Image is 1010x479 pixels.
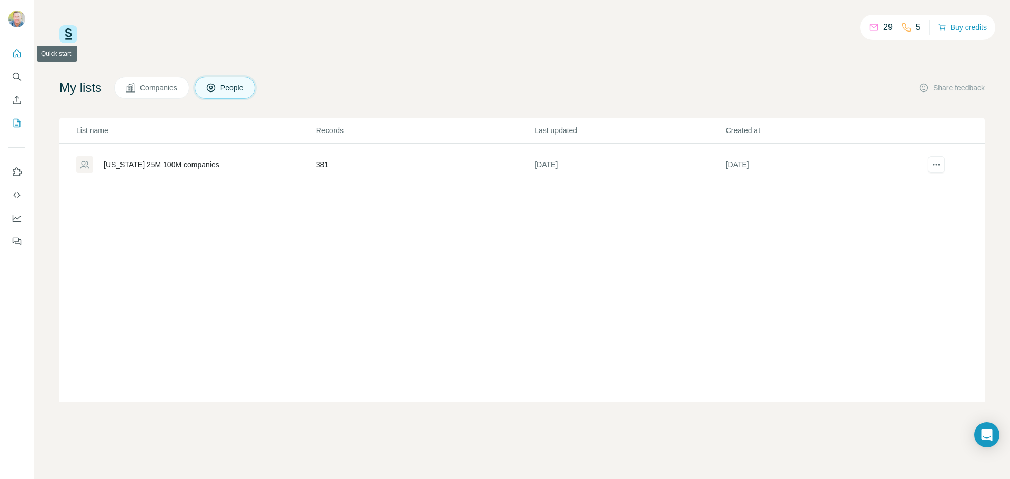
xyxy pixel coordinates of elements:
button: Quick start [8,44,25,63]
button: Buy credits [938,20,987,35]
button: Share feedback [918,83,985,93]
p: Last updated [534,125,724,136]
p: 5 [916,21,921,34]
div: Open Intercom Messenger [974,422,999,447]
button: actions [928,156,945,173]
p: Created at [726,125,916,136]
img: Avatar [8,11,25,27]
button: Use Surfe API [8,186,25,205]
button: Enrich CSV [8,90,25,109]
p: 29 [883,21,893,34]
button: Dashboard [8,209,25,228]
button: Feedback [8,232,25,251]
span: Companies [140,83,178,93]
td: [DATE] [534,144,725,186]
h4: My lists [59,79,102,96]
div: [US_STATE] 25M 100M companies [104,159,219,170]
td: 381 [316,144,534,186]
td: [DATE] [725,144,916,186]
p: Records [316,125,533,136]
button: My lists [8,114,25,133]
img: Surfe Logo [59,25,77,43]
button: Search [8,67,25,86]
span: People [220,83,245,93]
p: List name [76,125,315,136]
button: Use Surfe on LinkedIn [8,162,25,181]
